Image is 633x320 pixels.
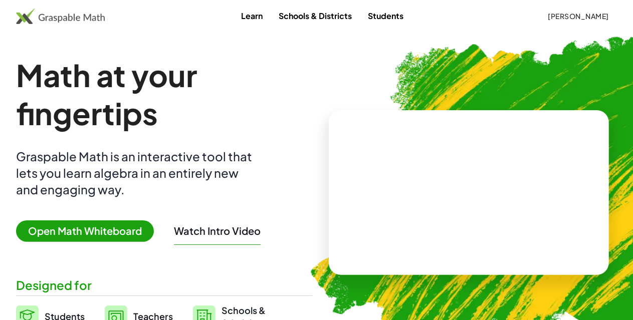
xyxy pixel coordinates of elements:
[16,56,313,132] h1: Math at your fingertips
[548,12,609,21] span: [PERSON_NAME]
[233,7,271,25] a: Learn
[540,7,617,25] button: [PERSON_NAME]
[393,155,544,230] video: What is this? This is dynamic math notation. Dynamic math notation plays a central role in how Gr...
[16,226,162,237] a: Open Math Whiteboard
[16,277,313,293] div: Designed for
[174,224,261,237] button: Watch Intro Video
[271,7,360,25] a: Schools & Districts
[16,220,154,242] span: Open Math Whiteboard
[16,148,257,198] div: Graspable Math is an interactive tool that lets you learn algebra in an entirely new and engaging...
[360,7,411,25] a: Students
